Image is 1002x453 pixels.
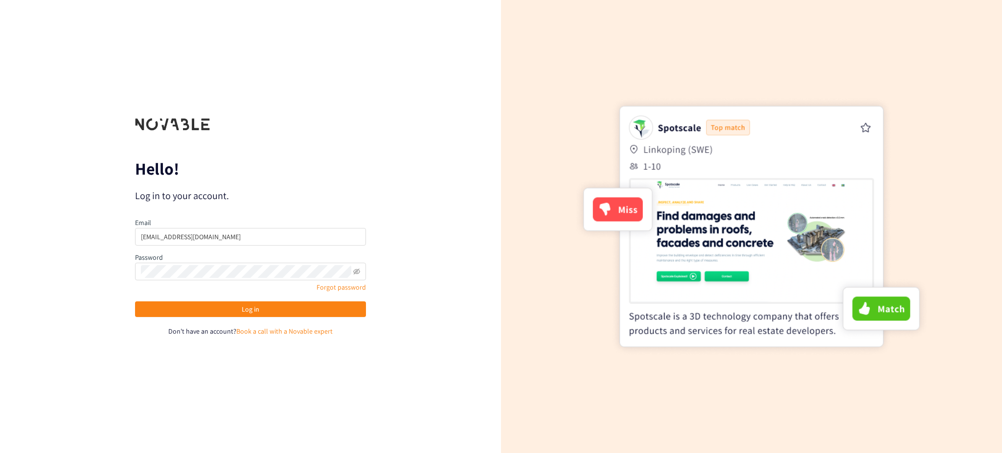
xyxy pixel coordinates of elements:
[135,301,366,317] button: Log in
[317,283,366,292] a: Forgot password
[135,161,366,177] p: Hello!
[135,189,366,203] p: Log in to your account.
[353,268,360,275] span: eye-invisible
[242,304,259,315] span: Log in
[236,327,333,336] a: Book a call with a Novable expert
[135,253,163,262] label: Password
[135,218,151,227] label: Email
[168,327,236,336] span: Don't have an account?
